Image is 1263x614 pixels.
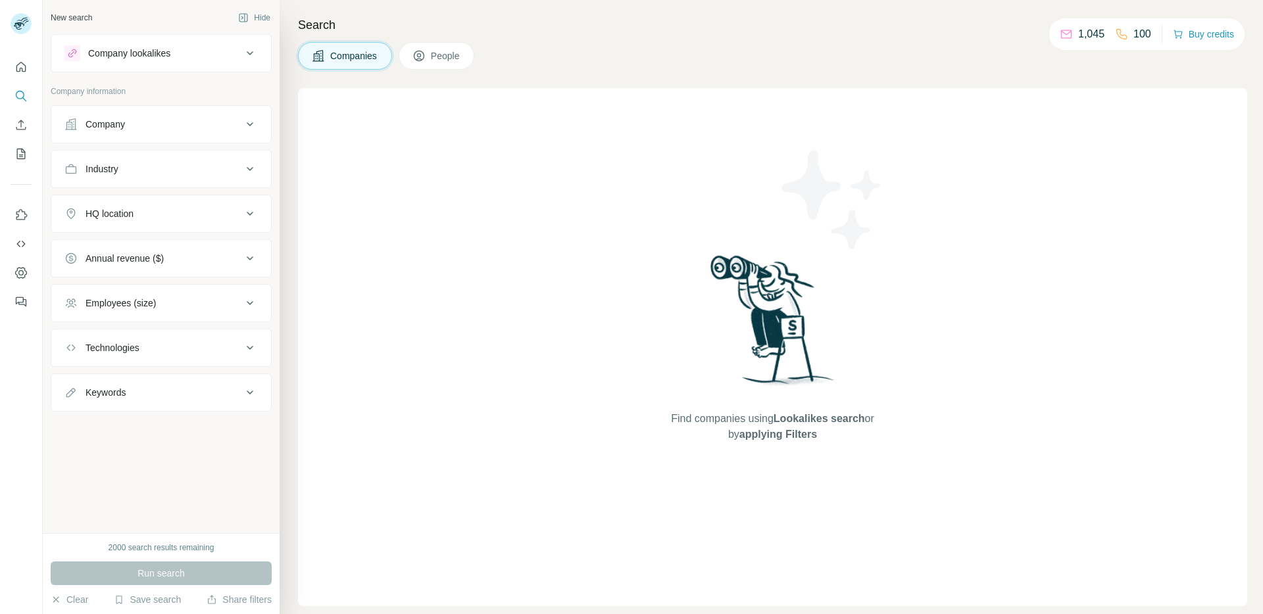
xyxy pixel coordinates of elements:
[1173,25,1234,43] button: Buy credits
[11,84,32,108] button: Search
[86,296,156,310] div: Employees (size)
[51,243,271,274] button: Annual revenue ($)
[11,142,32,166] button: My lists
[739,429,817,440] span: applying Filters
[11,261,32,285] button: Dashboard
[774,413,865,424] span: Lookalikes search
[11,290,32,314] button: Feedback
[109,542,214,554] div: 2000 search results remaining
[773,141,891,259] img: Surfe Illustration - Stars
[51,153,271,185] button: Industry
[86,386,126,399] div: Keywords
[667,411,878,442] span: Find companies using or by
[86,207,134,220] div: HQ location
[51,85,272,97] p: Company information
[51,12,92,24] div: New search
[51,287,271,319] button: Employees (size)
[86,252,164,265] div: Annual revenue ($)
[1078,26,1104,42] p: 1,045
[207,593,272,606] button: Share filters
[51,593,88,606] button: Clear
[298,16,1247,34] h4: Search
[229,8,280,28] button: Hide
[11,203,32,227] button: Use Surfe on LinkedIn
[51,377,271,408] button: Keywords
[1133,26,1151,42] p: 100
[114,593,181,606] button: Save search
[51,198,271,229] button: HQ location
[11,55,32,79] button: Quick start
[11,113,32,137] button: Enrich CSV
[51,332,271,364] button: Technologies
[86,162,118,176] div: Industry
[330,49,378,62] span: Companies
[705,252,841,398] img: Surfe Illustration - Woman searching with binoculars
[86,118,125,131] div: Company
[431,49,461,62] span: People
[11,232,32,256] button: Use Surfe API
[88,47,170,60] div: Company lookalikes
[51,108,271,140] button: Company
[51,37,271,69] button: Company lookalikes
[86,341,139,354] div: Technologies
